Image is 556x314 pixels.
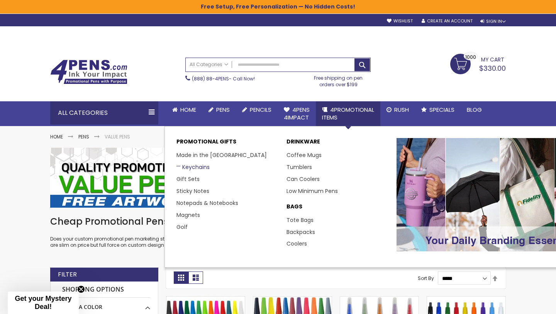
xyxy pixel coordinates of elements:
[50,148,506,208] img: Value Pens
[286,163,312,171] a: Tumblers
[166,296,245,303] a: Belfast B Value Stick Pen
[467,106,482,114] span: Blog
[50,101,158,125] div: All Categories
[166,101,202,118] a: Home
[202,101,236,118] a: Pens
[253,296,332,303] a: Belfast Value Stick Pen
[192,75,229,82] a: (888) 88-4PENS
[286,151,322,159] a: Coffee Mugs
[190,61,228,68] span: All Categories
[286,175,320,183] a: Can Coolers
[422,18,473,24] a: Create an Account
[192,75,255,82] span: - Call Now!
[427,296,505,303] a: Custom Cambria Plastic Retractable Ballpoint Pen - Monochromatic Body Color
[50,215,506,228] h1: Cheap Promotional Pens
[394,106,409,114] span: Rush
[461,101,488,118] a: Blog
[465,53,476,61] span: 1000
[176,163,210,171] a: Keychains
[250,106,271,114] span: Pencils
[306,72,371,87] div: Free shipping on pen orders over $199
[186,58,232,71] a: All Categories
[415,101,461,118] a: Specials
[50,133,63,140] a: Home
[58,282,150,298] strong: Shopping Options
[58,270,77,279] strong: Filter
[176,223,188,231] a: Golf
[316,101,380,126] a: 4PROMOTIONALITEMS
[15,295,71,311] span: Get your Mystery Deal!
[77,285,85,293] button: Close teaser
[176,175,200,183] a: Gift Sets
[216,106,230,114] span: Pens
[8,292,79,314] div: Get your Mystery Deal!Close teaser
[236,101,278,118] a: Pencils
[278,101,316,126] a: 4Pens4impact
[387,18,413,24] a: Wishlist
[284,106,310,121] span: 4Pens 4impact
[418,275,434,282] label: Sort By
[180,106,196,114] span: Home
[176,138,279,149] p: Promotional Gifts
[176,187,209,195] a: Sticky Notes
[286,187,338,195] a: Low Minimum Pens
[479,63,506,73] span: $330.00
[105,133,130,140] strong: Value Pens
[176,151,267,159] a: Made in the [GEOGRAPHIC_DATA]
[480,19,506,24] div: Sign In
[286,228,315,236] a: Backpacks
[50,215,506,248] div: Does your custom promotional pen marketing strategy need a pick me up? We have just the marketing...
[340,296,419,303] a: Belfast Translucent Value Stick Pen
[176,211,200,219] a: Magnets
[450,54,506,73] a: $330.00 1000
[286,138,389,149] a: DRINKWARE
[176,199,238,207] a: Notepads & Notebooks
[286,216,314,224] a: Tote Bags
[174,271,188,284] strong: Grid
[380,101,415,118] a: Rush
[50,60,127,84] img: 4Pens Custom Pens and Promotional Products
[286,240,307,247] a: Coolers
[322,106,374,121] span: 4PROMOTIONAL ITEMS
[286,203,389,214] a: BAGS
[429,106,454,114] span: Specials
[58,298,150,311] div: Select A Color
[78,133,89,140] a: Pens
